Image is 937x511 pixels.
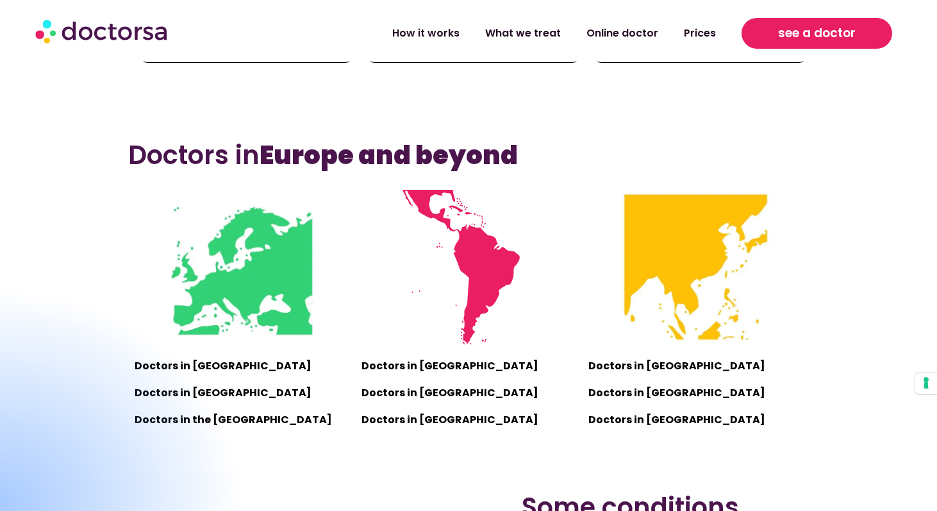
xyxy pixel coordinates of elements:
[361,357,576,375] p: Doctors in [GEOGRAPHIC_DATA]
[742,18,893,49] a: see a doctor
[128,140,809,171] h3: Doctors in
[588,357,802,375] p: Doctors in [GEOGRAPHIC_DATA]
[472,19,574,48] a: What we treat
[361,411,576,429] p: Doctors in [GEOGRAPHIC_DATA]
[164,190,319,344] img: Mini map of the countries where Doctorsa is available - Europe, UK and Turkey
[588,384,802,402] p: Doctors in [GEOGRAPHIC_DATA]
[361,384,576,402] p: Doctors in [GEOGRAPHIC_DATA]
[379,19,472,48] a: How it works
[618,190,773,344] img: Mini map of the countries where Doctorsa is available - Southeast Asia
[915,373,937,394] button: Your consent preferences for tracking technologies
[778,23,856,44] span: see a doctor
[588,411,802,429] p: Doctors in [GEOGRAPHIC_DATA]
[248,19,729,48] nav: Menu
[574,19,671,48] a: Online doctor
[392,190,546,344] img: Mini map of the countries where Doctorsa is available - Latin America
[671,19,729,48] a: Prices
[260,137,518,173] b: Europe and beyond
